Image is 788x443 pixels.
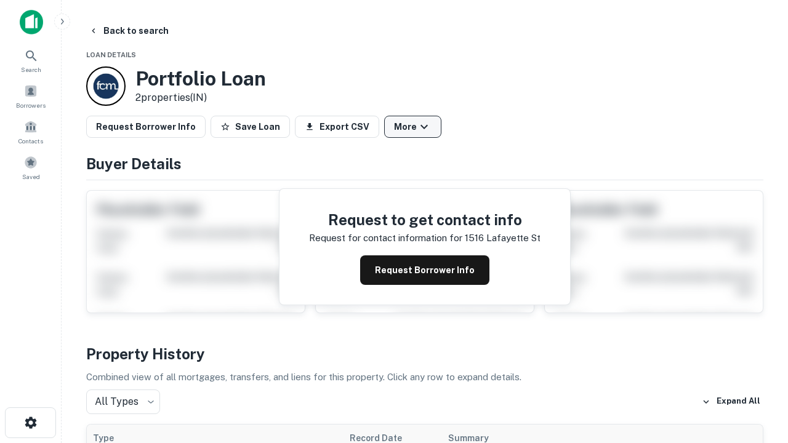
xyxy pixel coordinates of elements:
a: Borrowers [4,79,58,113]
p: 2 properties (IN) [135,90,266,105]
span: Contacts [18,136,43,146]
img: capitalize-icon.png [20,10,43,34]
button: Save Loan [211,116,290,138]
a: Search [4,44,58,77]
p: Request for contact information for [309,231,462,245]
span: Search [21,65,41,74]
h4: Request to get contact info [309,209,541,231]
span: Borrowers [16,100,46,110]
a: Contacts [4,115,58,148]
button: Request Borrower Info [360,255,489,285]
a: Saved [4,151,58,184]
button: Request Borrower Info [86,116,206,138]
p: Combined view of all mortgages, transfers, and liens for this property. Click any row to expand d... [86,370,763,385]
button: Back to search [84,20,174,42]
span: Loan Details [86,51,136,58]
button: Export CSV [295,116,379,138]
button: More [384,116,441,138]
h3: Portfolio Loan [135,67,266,90]
h4: Property History [86,343,763,365]
span: Saved [22,172,40,182]
p: 1516 lafayette st [465,231,541,245]
div: All Types [86,389,160,414]
button: Expand All [699,393,763,411]
iframe: Chat Widget [726,345,788,404]
h4: Buyer Details [86,153,763,175]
